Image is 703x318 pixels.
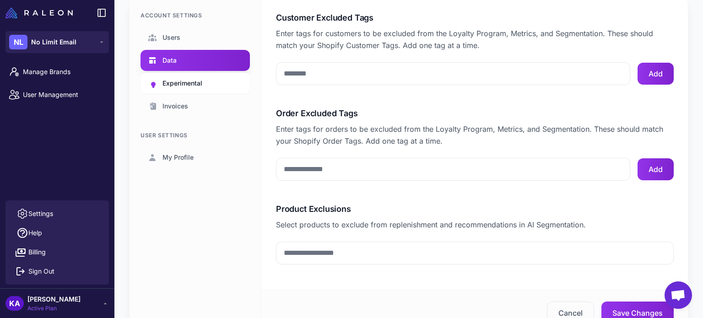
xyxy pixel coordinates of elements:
[162,152,194,162] span: My Profile
[638,63,674,85] button: Add
[276,107,674,119] label: Order Excluded Tags
[276,123,674,147] p: Enter tags for orders to be excluded from the Loyalty Program, Metrics, and Segmentation. These s...
[9,262,105,281] button: Sign Out
[5,7,76,18] a: Raleon Logo
[5,296,24,311] div: KA
[9,35,27,49] div: NL
[4,85,111,104] a: User Management
[276,11,674,24] label: Customer Excluded Tags
[276,27,674,51] p: Enter tags for customers to be excluded from the Loyalty Program, Metrics, and Segmentation. Thes...
[162,55,177,65] span: Data
[23,67,103,77] span: Manage Brands
[9,223,105,243] a: Help
[28,247,46,257] span: Billing
[27,294,81,304] span: [PERSON_NAME]
[162,32,180,43] span: Users
[23,90,103,100] span: User Management
[638,158,674,180] button: Add
[141,27,250,48] a: Users
[28,228,42,238] span: Help
[5,7,73,18] img: Raleon Logo
[4,62,111,81] a: Manage Brands
[276,203,674,215] label: Product Exclusions
[141,96,250,117] a: Invoices
[141,73,250,94] a: Experimental
[141,131,250,140] div: User Settings
[28,209,53,219] span: Settings
[5,31,109,53] button: NLNo Limit Email
[141,11,250,20] div: Account Settings
[162,78,202,88] span: Experimental
[665,281,692,309] div: Open chat
[141,50,250,71] a: Data
[28,266,54,276] span: Sign Out
[27,304,81,313] span: Active Plan
[31,37,76,47] span: No Limit Email
[141,147,250,168] a: My Profile
[162,101,188,111] span: Invoices
[276,219,674,231] p: Select products to exclude from replenishment and recommendations in AI Segmentation.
